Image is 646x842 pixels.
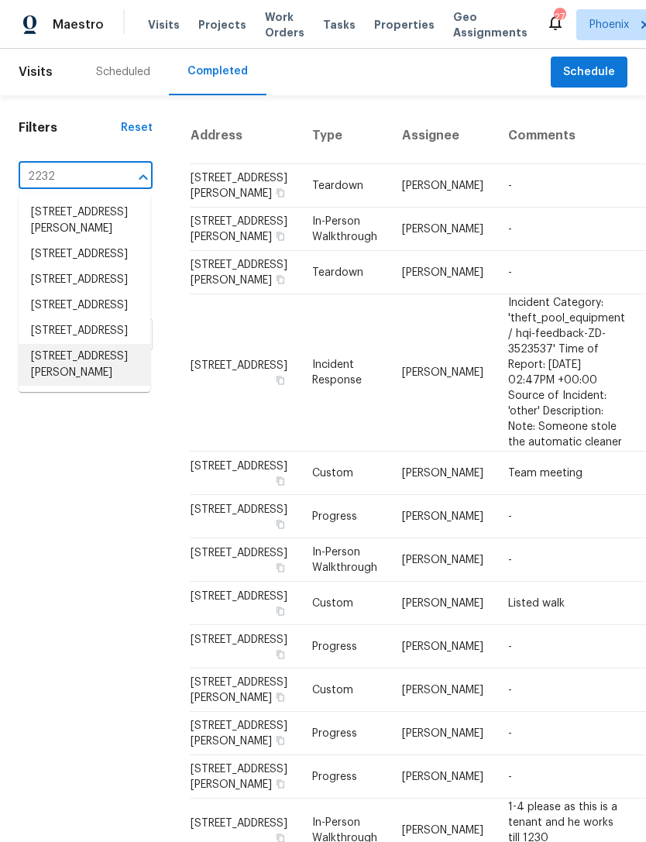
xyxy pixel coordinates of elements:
[190,108,300,164] th: Address
[390,668,496,712] td: [PERSON_NAME]
[390,251,496,294] td: [PERSON_NAME]
[19,318,150,344] li: [STREET_ADDRESS]
[19,293,150,318] li: [STREET_ADDRESS]
[496,538,637,582] td: -
[496,582,637,625] td: Listed walk
[496,452,637,495] td: Team meeting
[390,108,496,164] th: Assignee
[187,64,248,79] div: Completed
[390,164,496,208] td: [PERSON_NAME]
[273,517,287,531] button: Copy Address
[300,668,390,712] td: Custom
[53,17,104,33] span: Maestro
[390,755,496,799] td: [PERSON_NAME]
[589,17,629,33] span: Phoenix
[265,9,304,40] span: Work Orders
[496,668,637,712] td: -
[190,755,300,799] td: [STREET_ADDRESS][PERSON_NAME]
[374,17,435,33] span: Properties
[390,208,496,251] td: [PERSON_NAME]
[496,755,637,799] td: -
[273,474,287,488] button: Copy Address
[273,648,287,662] button: Copy Address
[300,294,390,452] td: Incident Response
[273,604,287,618] button: Copy Address
[19,55,53,89] span: Visits
[300,582,390,625] td: Custom
[190,582,300,625] td: [STREET_ADDRESS]
[273,229,287,243] button: Copy Address
[300,625,390,668] td: Progress
[300,712,390,755] td: Progress
[300,538,390,582] td: In-Person Walkthrough
[551,57,627,88] button: Schedule
[496,712,637,755] td: -
[148,17,180,33] span: Visits
[273,734,287,747] button: Copy Address
[19,200,150,242] li: [STREET_ADDRESS][PERSON_NAME]
[300,208,390,251] td: In-Person Walkthrough
[496,625,637,668] td: -
[390,712,496,755] td: [PERSON_NAME]
[19,242,150,267] li: [STREET_ADDRESS]
[300,452,390,495] td: Custom
[300,495,390,538] td: Progress
[496,208,637,251] td: -
[390,582,496,625] td: [PERSON_NAME]
[323,19,356,30] span: Tasks
[273,561,287,575] button: Copy Address
[390,625,496,668] td: [PERSON_NAME]
[19,344,150,386] li: [STREET_ADDRESS][PERSON_NAME]
[496,294,637,452] td: Incident Category: 'theft_pool_equipment / hqi-feedback-ZD-3523537' Time of Report: [DATE] 02:47P...
[300,251,390,294] td: Teardown
[453,9,527,40] span: Geo Assignments
[190,164,300,208] td: [STREET_ADDRESS][PERSON_NAME]
[190,495,300,538] td: [STREET_ADDRESS]
[273,186,287,200] button: Copy Address
[390,294,496,452] td: [PERSON_NAME]
[496,164,637,208] td: -
[300,164,390,208] td: Teardown
[96,64,150,80] div: Scheduled
[273,273,287,287] button: Copy Address
[390,538,496,582] td: [PERSON_NAME]
[190,294,300,452] td: [STREET_ADDRESS]
[273,373,287,387] button: Copy Address
[121,120,153,136] div: Reset
[300,755,390,799] td: Progress
[496,251,637,294] td: -
[273,690,287,704] button: Copy Address
[190,208,300,251] td: [STREET_ADDRESS][PERSON_NAME]
[273,777,287,791] button: Copy Address
[496,495,637,538] td: -
[132,167,154,188] button: Close
[198,17,246,33] span: Projects
[190,625,300,668] td: [STREET_ADDRESS]
[19,267,150,293] li: [STREET_ADDRESS]
[190,538,300,582] td: [STREET_ADDRESS]
[190,452,300,495] td: [STREET_ADDRESS]
[190,251,300,294] td: [STREET_ADDRESS][PERSON_NAME]
[496,108,637,164] th: Comments
[19,120,121,136] h1: Filters
[300,108,390,164] th: Type
[563,63,615,82] span: Schedule
[390,495,496,538] td: [PERSON_NAME]
[190,668,300,712] td: [STREET_ADDRESS][PERSON_NAME]
[390,452,496,495] td: [PERSON_NAME]
[19,165,109,189] input: Search for an address...
[554,9,565,25] div: 27
[190,712,300,755] td: [STREET_ADDRESS][PERSON_NAME]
